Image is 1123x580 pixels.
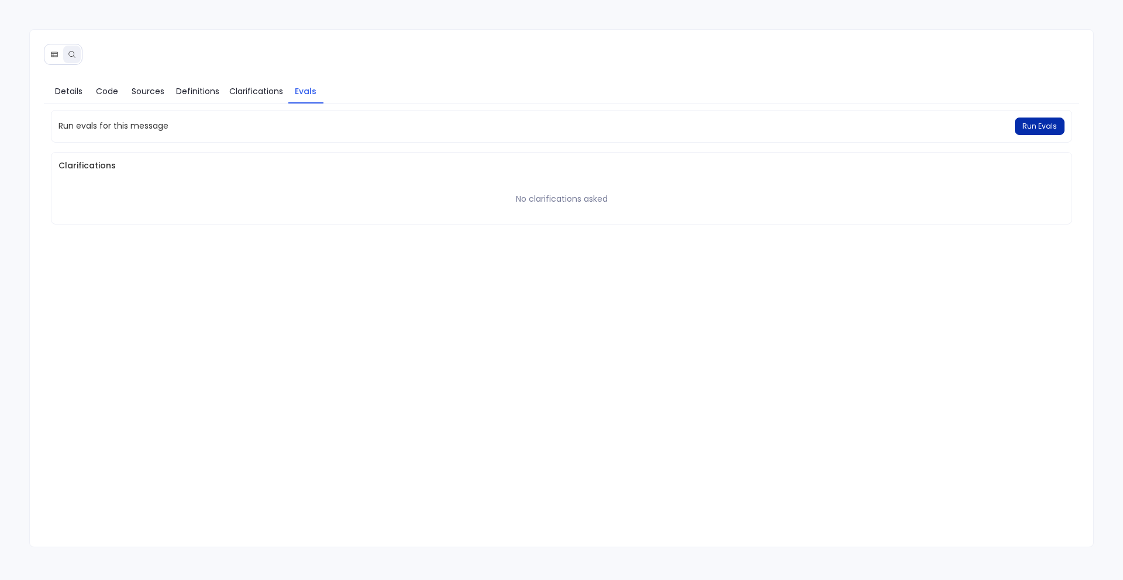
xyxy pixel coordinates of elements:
[96,85,118,98] span: Code
[295,85,316,98] span: Evals
[1022,122,1057,131] span: Run Evals
[55,85,82,98] span: Details
[58,160,1065,172] span: Clarifications
[1015,118,1065,135] button: Run Evals
[516,193,608,205] div: No clarifications asked
[58,120,168,132] span: Run evals for this message
[132,85,164,98] span: Sources
[176,85,219,98] span: Definitions
[229,85,283,98] span: Clarifications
